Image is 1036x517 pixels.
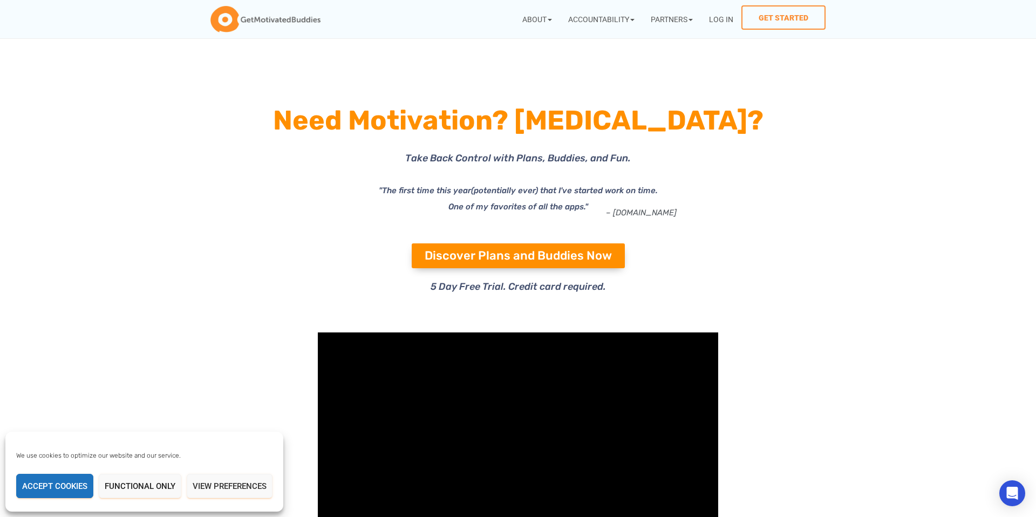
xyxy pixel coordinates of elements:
[514,5,560,33] a: About
[379,186,471,195] i: "The first time this year
[425,250,612,262] span: Discover Plans and Buddies Now
[405,152,631,164] span: Take Back Control with Plans, Buddies, and Fun.
[741,5,826,30] a: Get Started
[16,474,93,498] button: Accept cookies
[16,451,242,460] div: We use cookies to optimize our website and our service.
[412,243,625,268] a: Discover Plans and Buddies Now
[210,6,321,33] img: GetMotivatedBuddies
[606,208,677,217] a: – [DOMAIN_NAME]
[999,480,1025,506] div: Open Intercom Messenger
[187,474,272,498] button: View preferences
[701,5,741,33] a: Log In
[643,5,701,33] a: Partners
[560,5,643,33] a: Accountability
[227,101,809,140] h1: Need Motivation? [MEDICAL_DATA]?
[99,474,181,498] button: Functional only
[448,186,658,212] i: (potentially ever) that I've started work on time. One of my favorites of all the apps."
[431,281,606,292] span: 5 Day Free Trial. Credit card required.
